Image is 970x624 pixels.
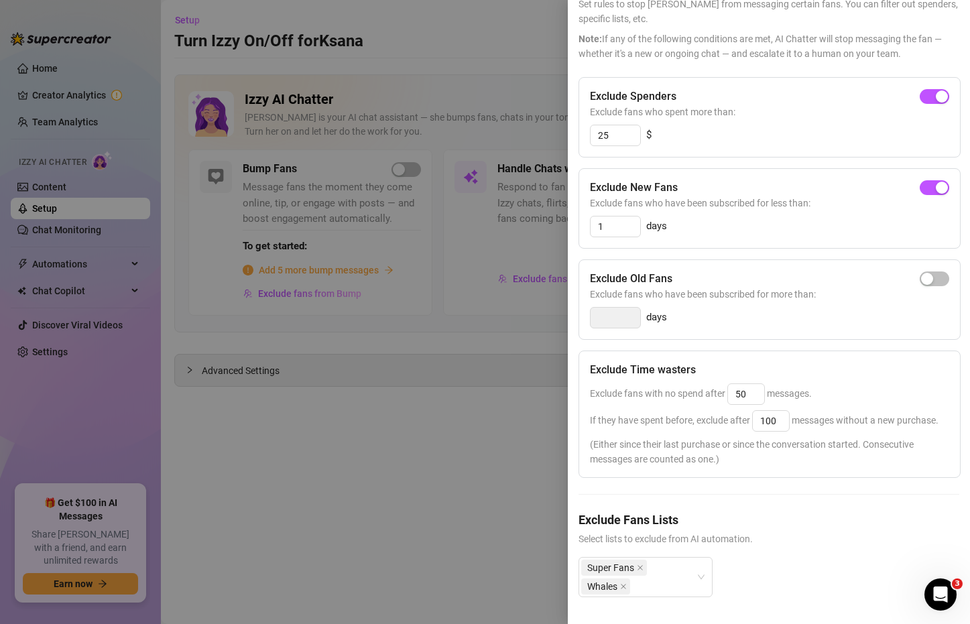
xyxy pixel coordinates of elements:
[590,88,676,105] h5: Exclude Spenders
[590,180,678,196] h5: Exclude New Fans
[590,196,949,210] span: Exclude fans who have been subscribed for less than:
[590,271,672,287] h5: Exclude Old Fans
[952,578,963,589] span: 3
[590,388,812,399] span: Exclude fans with no spend after messages.
[581,578,630,595] span: Whales
[581,560,647,576] span: Super Fans
[646,127,652,143] span: $
[579,532,959,546] span: Select lists to exclude from AI automation.
[646,310,667,326] span: days
[637,564,644,571] span: close
[590,437,949,466] span: (Either since their last purchase or since the conversation started. Consecutive messages are cou...
[587,560,634,575] span: Super Fans
[590,415,938,426] span: If they have spent before, exclude after messages without a new purchase.
[579,34,602,44] span: Note:
[590,362,696,378] h5: Exclude Time wasters
[579,511,959,529] h5: Exclude Fans Lists
[579,32,959,61] span: If any of the following conditions are met, AI Chatter will stop messaging the fan — whether it's...
[590,287,949,302] span: Exclude fans who have been subscribed for more than:
[620,583,627,590] span: close
[646,219,667,235] span: days
[924,578,957,611] iframe: Intercom live chat
[590,105,949,119] span: Exclude fans who spent more than:
[587,579,617,594] span: Whales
